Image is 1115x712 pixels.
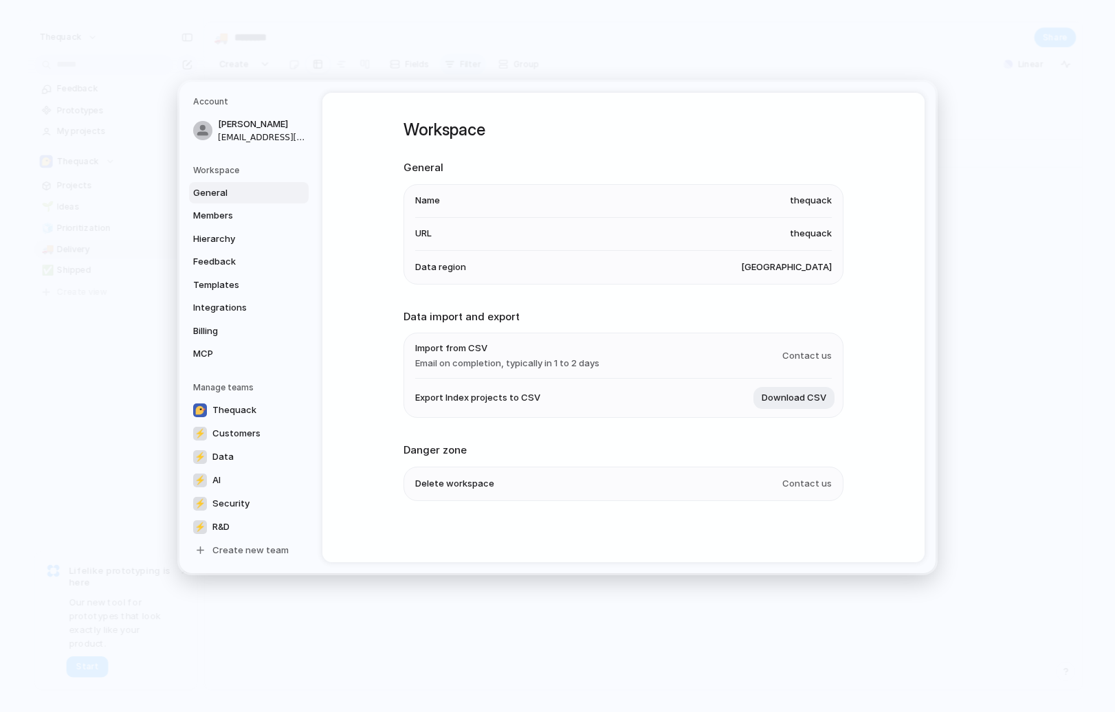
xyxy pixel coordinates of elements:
span: Export Index projects to CSV [415,391,540,405]
span: thequack [790,194,832,208]
span: Data region [415,260,466,274]
a: ⚡Data [189,446,309,468]
a: ⚡R&D [189,516,309,538]
span: Contact us [782,349,832,363]
span: [PERSON_NAME] [218,118,306,131]
a: Create new team [189,539,309,561]
a: Thequack [189,399,309,421]
span: Delete workspace [415,477,494,491]
span: R&D [212,520,230,534]
div: ⚡ [193,474,207,487]
a: ⚡AI [189,469,309,491]
h2: Danger zone [404,443,843,458]
button: Download CSV [753,387,835,409]
h5: Workspace [193,164,309,177]
a: Members [189,205,309,227]
h1: Workspace [404,118,843,142]
span: Customers [212,427,261,441]
span: Thequack [212,403,256,417]
span: Email on completion, typically in 1 to 2 days [415,357,599,370]
span: Security [212,497,250,511]
a: [PERSON_NAME][EMAIL_ADDRESS][DOMAIN_NAME] [189,113,309,148]
span: AI [212,474,221,487]
span: [GEOGRAPHIC_DATA] [741,260,832,274]
a: MCP [189,343,309,365]
a: General [189,182,309,204]
span: Integrations [193,301,281,315]
div: ⚡ [193,450,207,464]
a: Billing [189,320,309,342]
a: Feedback [189,251,309,273]
a: Integrations [189,297,309,319]
a: Templates [189,274,309,296]
span: [EMAIL_ADDRESS][DOMAIN_NAME] [218,131,306,144]
a: ⚡Customers [189,423,309,445]
h2: General [404,160,843,176]
a: Hierarchy [189,228,309,250]
span: Members [193,209,281,223]
span: Templates [193,278,281,292]
span: thequack [790,227,832,241]
span: Billing [193,324,281,338]
div: ⚡ [193,497,207,511]
span: Name [415,194,440,208]
div: ⚡ [193,427,207,441]
h2: Data import and export [404,309,843,325]
span: Data [212,450,234,464]
span: Hierarchy [193,232,281,246]
a: ⚡Security [189,493,309,515]
span: Import from CSV [415,342,599,355]
h5: Account [193,96,309,108]
span: URL [415,227,432,241]
span: General [193,186,281,200]
span: MCP [193,347,281,361]
span: Download CSV [762,391,826,405]
span: Contact us [782,477,832,491]
div: ⚡ [193,520,207,534]
h5: Manage teams [193,381,309,394]
span: Feedback [193,255,281,269]
span: Create new team [212,544,289,557]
